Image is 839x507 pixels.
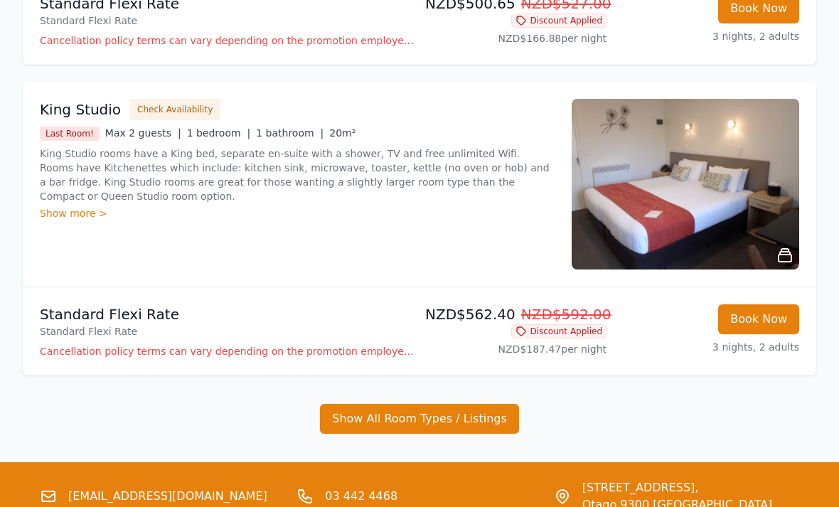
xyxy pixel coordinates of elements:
span: 20m² [329,127,356,139]
span: [STREET_ADDRESS], [582,479,773,496]
p: NZD$166.88 per night [425,31,606,46]
p: NZD$562.40 [425,304,606,324]
span: Discount Applied [511,14,606,28]
span: 1 bedroom | [187,127,251,139]
a: [EMAIL_ADDRESS][DOMAIN_NAME] [68,488,267,505]
p: Cancellation policy terms can vary depending on the promotion employed and the time of stay of th... [40,344,414,358]
a: 03 442 4468 [325,488,397,505]
p: Standard Flexi Rate [40,304,414,324]
button: Show All Room Types / Listings [320,404,519,434]
p: 3 nights, 2 adults [618,340,799,354]
p: King Studio rooms have a King bed, separate en-suite with a shower, TV and free unlimited Wifi. R... [40,146,555,203]
span: 1 bathroom | [256,127,324,139]
span: Max 2 guests | [105,127,181,139]
h3: King Studio [40,100,121,119]
p: NZD$187.47 per night [425,342,606,356]
button: Check Availability [129,99,220,120]
span: Last Room! [40,127,100,141]
p: Cancellation policy terms can vary depending on the promotion employed and the time of stay of th... [40,33,414,48]
div: Show more > [40,206,555,220]
p: Standard Flexi Rate [40,324,414,338]
p: Standard Flexi Rate [40,14,414,28]
span: NZD$592.00 [521,306,611,323]
span: Discount Applied [511,324,606,338]
p: 3 nights, 2 adults [618,29,799,43]
button: Book Now [718,304,799,334]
